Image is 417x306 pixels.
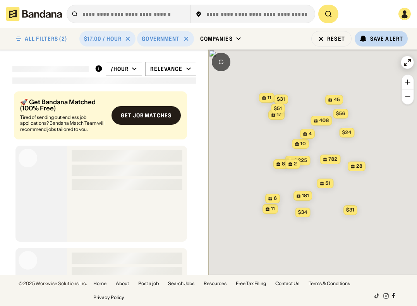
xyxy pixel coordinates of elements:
div: /hour [111,65,129,72]
span: $31 [346,207,354,213]
span: 6 [274,195,277,202]
a: About [116,281,129,286]
span: 2 [294,161,297,167]
span: $56 [336,110,345,116]
a: Terms & Conditions [309,281,350,286]
div: Get job matches [121,113,172,118]
span: 28 [356,163,362,170]
span: 782 [328,156,337,163]
span: 11 [268,95,271,101]
div: Relevance [150,65,182,72]
a: Contact Us [275,281,299,286]
a: Privacy Policy [93,295,124,300]
a: Home [93,281,106,286]
span: $31 [277,96,285,102]
span: 4 [309,131,312,137]
div: $17.00 / hour [84,35,122,42]
a: Post a job [138,281,159,286]
span: 17 [277,112,281,118]
span: 51 [325,180,330,187]
span: $24 [342,129,351,135]
a: Resources [204,281,227,286]
div: Companies [200,35,233,42]
div: Save Alert [370,35,403,42]
div: 🚀 Get Bandana Matched (100% Free) [20,99,105,111]
img: Bandana logotype [6,7,62,21]
span: 408 [319,117,329,124]
span: 181 [302,193,309,199]
span: 10 [300,141,306,147]
div: © 2025 Workwise Solutions Inc. [19,281,87,286]
div: Government [142,35,180,42]
span: 45 [334,96,340,103]
div: grid [12,88,196,275]
span: 11 [271,206,275,212]
div: Reset [327,36,345,41]
a: Search Jobs [168,281,194,286]
a: Free Tax Filing [236,281,266,286]
span: $51 [274,105,282,111]
span: 4,225 [293,157,307,164]
span: $34 [298,209,307,215]
div: Tired of sending out endless job applications? Bandana Match Team will recommend jobs tailored to... [20,114,105,132]
div: ALL FILTERS (2) [25,36,67,41]
span: 8 [282,161,285,167]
